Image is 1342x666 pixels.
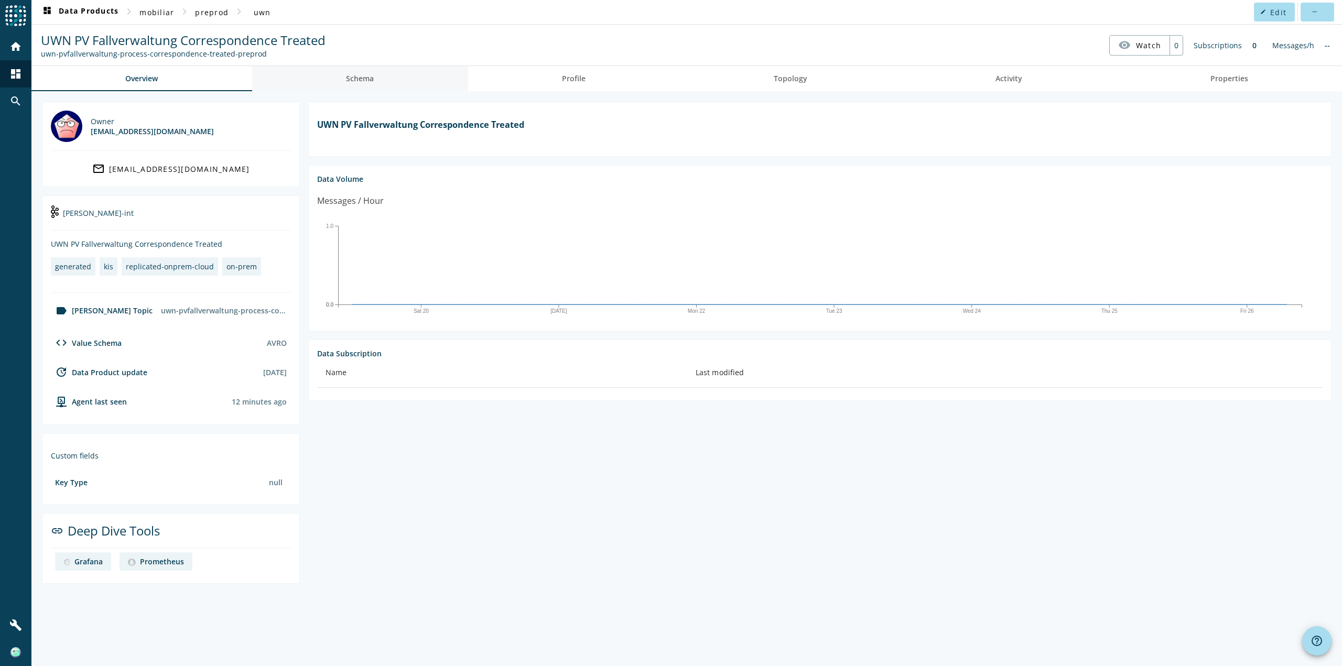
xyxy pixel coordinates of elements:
[41,6,53,18] mat-icon: dashboard
[317,358,687,388] th: Name
[128,559,135,566] img: deep dive image
[51,336,122,349] div: Value Schema
[774,75,807,82] span: Topology
[245,3,279,21] button: uwn
[157,301,291,320] div: uwn-pvfallverwaltung-process-correspondence-treated-preprod
[1136,36,1161,54] span: Watch
[9,95,22,107] mat-icon: search
[1311,635,1323,647] mat-icon: help_outline
[226,261,257,271] div: on-prem
[1118,39,1131,51] mat-icon: visibility
[51,395,127,408] div: agent-env-preprod
[195,7,229,17] span: preprod
[1270,7,1286,17] span: Edit
[74,556,103,566] div: Grafana
[140,556,184,566] div: Prometheus
[9,68,22,80] mat-icon: dashboard
[1170,36,1183,55] div: 0
[1188,35,1247,56] div: Subscriptions
[55,261,91,271] div: generated
[1110,36,1170,54] button: Watch
[191,3,233,21] button: preprod
[51,366,147,378] div: Data Product update
[1210,75,1248,82] span: Properties
[123,5,135,18] mat-icon: chevron_right
[41,49,326,59] div: Kafka Topic: uwn-pvfallverwaltung-process-correspondence-treated-preprod
[1101,308,1118,314] text: Thu 25
[1254,3,1295,21] button: Edit
[51,159,291,178] a: [EMAIL_ADDRESS][DOMAIN_NAME]
[995,75,1022,82] span: Activity
[1311,9,1317,15] mat-icon: more_horiz
[104,261,113,271] div: kis
[91,126,214,136] div: [EMAIL_ADDRESS][DOMAIN_NAME]
[109,164,250,174] div: [EMAIL_ADDRESS][DOMAIN_NAME]
[1240,308,1254,314] text: Fri 26
[267,338,287,348] div: AVRO
[346,75,374,82] span: Schema
[135,3,178,21] button: mobiliar
[1260,9,1266,15] mat-icon: edit
[687,358,1323,388] th: Last modified
[51,204,291,231] div: [PERSON_NAME]-int
[126,261,214,271] div: replicated-onprem-cloud
[326,301,333,307] text: 0.0
[562,75,586,82] span: Profile
[55,336,68,349] mat-icon: code
[51,111,82,142] img: mbx_301492@mobi.ch
[51,205,59,218] img: kafka-int
[55,366,68,378] mat-icon: update
[550,308,567,314] text: [DATE]
[263,367,287,377] div: [DATE]
[55,552,111,571] a: deep dive imageGrafana
[37,3,123,21] button: Data Products
[178,5,191,18] mat-icon: chevron_right
[317,348,1323,358] div: Data Subscription
[1247,35,1262,56] div: 0
[233,5,245,18] mat-icon: chevron_right
[826,308,842,314] text: Tue 23
[1319,35,1335,56] div: No information
[232,397,287,407] div: Agents typically reports every 15min to 1h
[92,162,105,175] mat-icon: mail_outline
[9,40,22,53] mat-icon: home
[317,194,384,208] div: Messages / Hour
[55,477,88,487] div: Key Type
[51,525,63,537] mat-icon: link
[139,7,174,17] span: mobiliar
[1267,35,1319,56] div: Messages/h
[962,308,981,314] text: Wed 24
[51,522,291,548] div: Deep Dive Tools
[41,31,326,49] span: UWN PV Fallverwaltung Correspondence Treated
[265,473,287,492] div: null
[326,223,333,228] text: 1.0
[317,174,1323,184] div: Data Volume
[55,304,68,317] mat-icon: label
[51,304,153,317] div: [PERSON_NAME] Topic
[51,451,291,461] div: Custom fields
[688,308,706,314] text: Mon 22
[125,75,158,82] span: Overview
[414,308,429,314] text: Sat 20
[63,559,70,566] img: deep dive image
[254,7,271,17] span: uwn
[317,119,1323,130] h1: UWN PV Fallverwaltung Correspondence Treated
[5,5,26,26] img: spoud-logo.svg
[41,6,118,18] span: Data Products
[51,239,291,249] div: UWN PV Fallverwaltung Correspondence Treated
[10,647,21,658] img: f616d5265df94c154b77b599cfc6dc8a
[91,116,214,126] div: Owner
[9,619,22,631] mat-icon: build
[120,552,192,571] a: deep dive imagePrometheus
